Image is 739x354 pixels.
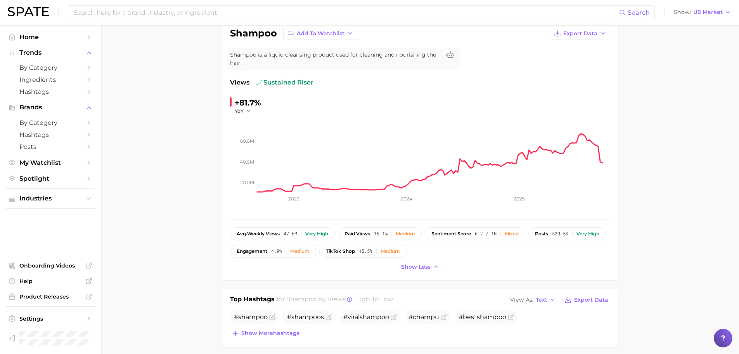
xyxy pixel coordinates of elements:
span: posts [535,231,548,237]
div: Medium [381,249,400,254]
span: 529.5k [552,231,568,237]
span: Export Data [574,297,608,303]
span: 4.9% [271,249,282,254]
span: Add to Watchlist [297,30,344,37]
a: Posts [6,141,95,153]
a: by Category [6,117,95,129]
a: Spotlight [6,173,95,185]
span: by Category [19,119,81,126]
abbr: average [237,231,247,237]
h1: Top Hashtags [230,295,275,306]
button: Industries [6,193,95,204]
span: sentiment score [431,231,471,237]
a: Onboarding Videos [6,260,95,271]
span: 6.2 / 10 [475,231,497,237]
span: # s [287,313,324,321]
span: high to low [355,295,393,303]
button: Brands [6,102,95,113]
span: Settings [19,315,81,322]
span: Onboarding Videos [19,262,81,269]
button: Show morehashtags [230,328,301,339]
button: paid views16.1%Medium [338,227,422,240]
span: Industries [19,195,81,202]
button: Trends [6,47,95,59]
a: Hashtags [6,129,95,141]
a: My Watchlist [6,157,95,169]
span: 15.5% [359,249,372,254]
span: Trends [19,49,81,56]
button: View AsText [508,295,558,305]
tspan: 2024 [400,196,412,202]
a: Ingredients [6,74,95,86]
span: Home [19,33,81,41]
button: Flag as miscategorized or irrelevant [325,314,332,320]
div: Medium [396,231,415,237]
span: 47.6m [284,231,297,237]
button: Export Data [562,295,610,306]
span: Show [674,10,691,14]
button: avg.weekly views47.6mVery high [230,227,335,240]
button: Add to Watchlist [283,27,357,40]
span: Brands [19,104,81,111]
span: # [234,313,268,321]
h2: for by Views [277,295,393,306]
span: Product Releases [19,293,81,300]
span: Views [230,78,249,87]
a: Product Releases [6,291,95,302]
span: shampoo [477,313,506,321]
button: Flag as miscategorized or irrelevant [391,314,397,320]
a: Log out. Currently logged in as Brennan McVicar with e-mail brennan@spate.nyc. [6,328,95,348]
a: Hashtags [6,86,95,98]
tspan: 40.0m [240,159,254,165]
span: YoY [235,108,244,114]
span: shampoo [291,313,321,321]
span: shampoo [238,313,268,321]
button: Show less [399,262,441,272]
a: by Category [6,62,95,74]
button: Flag as miscategorized or irrelevant [441,314,447,320]
span: by Category [19,64,81,71]
span: Search [628,9,650,16]
span: weekly views [237,231,280,237]
a: Help [6,275,95,287]
img: sustained riser [256,79,262,86]
tspan: 2023 [288,196,299,202]
span: Help [19,278,81,285]
div: Medium [290,249,310,254]
button: sentiment score6.2 / 10Mixed [425,227,525,240]
span: shampoo [360,313,389,321]
span: paid views [344,231,370,237]
span: Export Data [563,30,597,37]
tspan: 2025 [513,196,524,202]
span: Show less [401,264,431,270]
span: shampoo [286,295,317,303]
button: Export Data [550,27,610,40]
span: My Watchlist [19,159,81,166]
span: #viral [343,313,389,321]
span: View As [510,298,533,302]
tspan: 60.0m [240,138,254,144]
span: Hashtags [19,131,81,138]
span: Hashtags [19,88,81,95]
span: TikTok shop [326,249,355,254]
span: sustained riser [256,78,313,87]
button: ShowUS Market [672,7,733,17]
button: Flag as miscategorized or irrelevant [508,314,514,320]
a: Home [6,31,95,43]
span: #champu [408,313,439,321]
span: Show more hashtags [241,330,299,337]
button: YoY [235,108,251,114]
span: Text [536,298,547,302]
input: Search here for a brand, industry, or ingredient [73,6,619,19]
img: SPATE [8,7,49,16]
span: #best [459,313,506,321]
span: Spotlight [19,175,81,182]
button: Flag as miscategorized or irrelevant [269,314,275,320]
div: Very high [576,231,599,237]
span: Shampoo is a liquid cleansing product used for cleaning and nourishing the hair. [230,51,441,67]
a: Settings [6,313,95,325]
span: Ingredients [19,76,81,83]
div: Mixed [505,231,519,237]
h1: shampoo [230,29,277,38]
button: engagement4.9%Medium [230,245,316,258]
